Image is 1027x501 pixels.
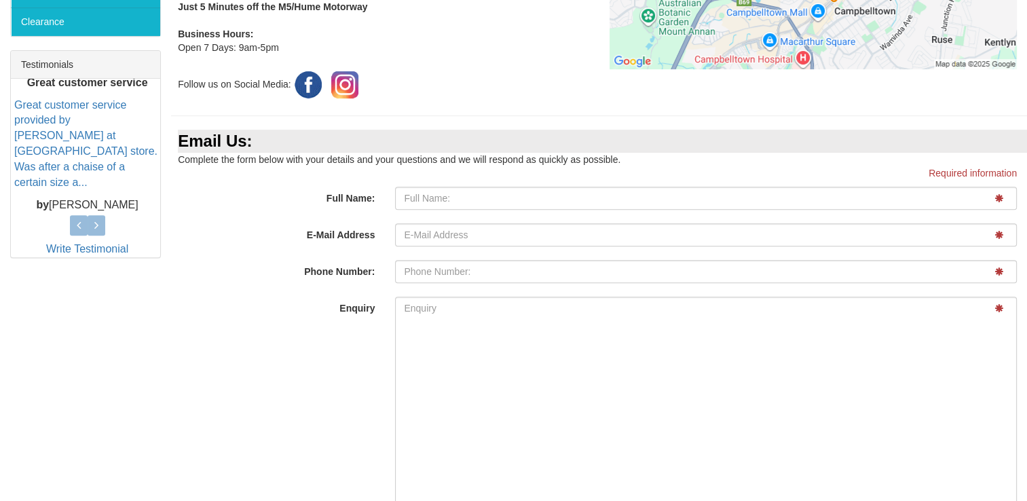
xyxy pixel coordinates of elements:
[181,166,1017,180] p: Required information
[27,76,148,88] b: Great customer service
[291,68,325,102] img: Facebook
[14,197,160,212] p: [PERSON_NAME]
[178,130,1027,153] div: Email Us:
[178,29,253,39] b: Business Hours:
[36,198,49,210] b: by
[395,223,1017,246] input: E-Mail Address
[171,187,385,205] label: Full Name:
[171,130,1027,166] div: Complete the form below with your details and your questions and we will respond as quickly as po...
[171,223,385,242] label: E-Mail Address
[11,51,160,79] div: Testimonials
[395,260,1017,283] input: Phone Number:
[171,260,385,278] label: Phone Number:
[11,7,160,36] a: Clearance
[46,243,128,255] a: Write Testimonial
[328,68,362,102] img: Instagram
[171,297,385,315] label: Enquiry
[395,187,1017,210] input: Full Name:
[14,98,157,187] a: Great customer service provided by [PERSON_NAME] at [GEOGRAPHIC_DATA] store. Was after a chaise o...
